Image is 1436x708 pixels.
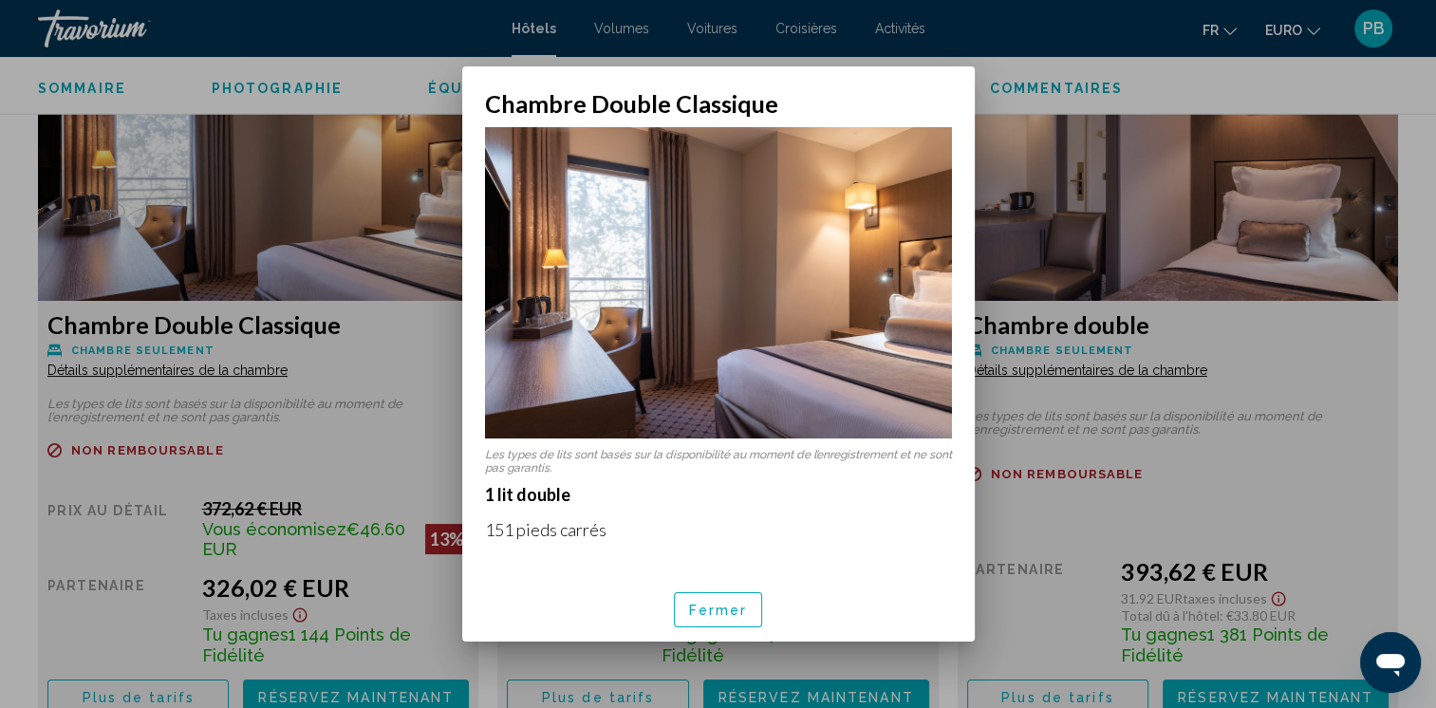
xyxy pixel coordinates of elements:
p: - WiFi gratuit [485,575,952,596]
p: Les types de lits sont basés sur la disponibilité au moment de l’enregistrement et ne sont pas ga... [485,448,952,475]
iframe: Button to launch messaging window [1360,632,1421,693]
span: Fermer [689,603,748,618]
strong: 1 lit double [485,484,570,505]
button: Fermer [674,592,763,627]
b: Internet [485,575,550,596]
h2: Chambre Double Classique [485,89,952,118]
p: 151 pieds carrés [485,519,952,540]
img: 625a2ffa-f9a3-46bf-b30f-3a6240122eb1.jpeg [485,127,952,438]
